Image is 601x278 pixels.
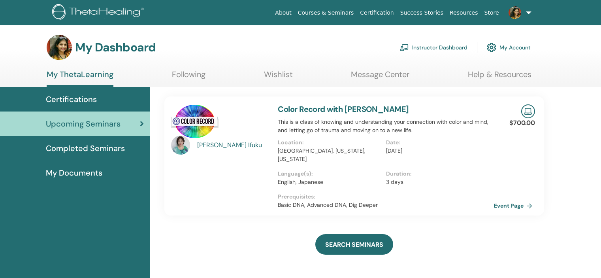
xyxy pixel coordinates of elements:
[278,193,494,201] p: Prerequisites :
[278,138,381,147] p: Location :
[278,104,409,114] a: Color Record with [PERSON_NAME]
[46,142,125,154] span: Completed Seminars
[171,104,219,138] img: Color Record
[278,201,494,209] p: Basic DNA, Advanced DNA, Dig Deeper
[46,118,121,130] span: Upcoming Seminars
[47,70,113,87] a: My ThetaLearning
[487,39,531,56] a: My Account
[278,118,494,134] p: This is a class of knowing and understanding your connection with color and mind, and letting go ...
[46,93,97,105] span: Certifications
[52,4,147,22] img: logo.png
[278,178,381,186] p: English, Japanese
[172,70,205,85] a: Following
[487,41,496,54] img: cog.svg
[315,234,393,255] a: SEARCH SEMINARS
[468,70,531,85] a: Help & Resources
[278,147,381,163] p: [GEOGRAPHIC_DATA], [US_STATE], [US_STATE]
[295,6,357,20] a: Courses & Seminars
[197,140,270,150] a: [PERSON_NAME] Ifuku
[47,35,72,60] img: default.jpg
[494,200,535,212] a: Event Page
[397,6,447,20] a: Success Stories
[351,70,409,85] a: Message Center
[447,6,481,20] a: Resources
[272,6,294,20] a: About
[386,138,489,147] p: Date :
[264,70,293,85] a: Wishlist
[509,6,521,19] img: default.jpg
[399,39,467,56] a: Instructor Dashboard
[481,6,502,20] a: Store
[386,170,489,178] p: Duration :
[399,44,409,51] img: chalkboard-teacher.svg
[46,167,102,179] span: My Documents
[75,40,156,55] h3: My Dashboard
[325,240,383,249] span: SEARCH SEMINARS
[521,104,535,118] img: Live Online Seminar
[357,6,397,20] a: Certification
[509,118,535,128] p: $700.00
[278,170,381,178] p: Language(s) :
[171,136,190,155] img: default.jpg
[386,147,489,155] p: [DATE]
[386,178,489,186] p: 3 days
